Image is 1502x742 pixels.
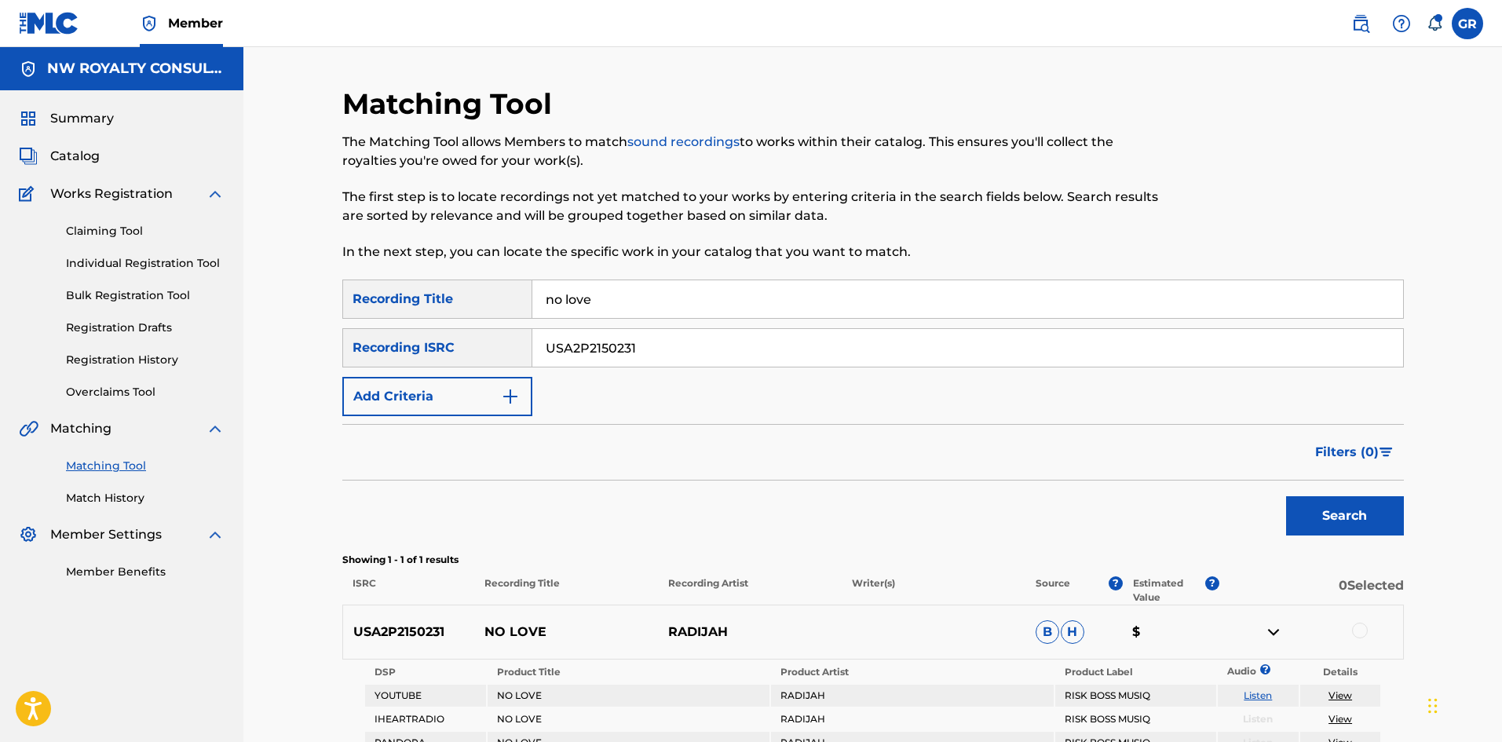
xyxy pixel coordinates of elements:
[1286,496,1404,535] button: Search
[771,661,1053,683] th: Product Artist
[19,109,114,128] a: SummarySummary
[206,525,225,544] img: expand
[343,623,475,641] p: USA2P2150231
[66,564,225,580] a: Member Benefits
[66,287,225,304] a: Bulk Registration Tool
[50,525,162,544] span: Member Settings
[501,387,520,406] img: 9d2ae6d4665cec9f34b9.svg
[1055,685,1216,707] td: RISK BOSS MUSIQ
[473,576,657,605] p: Recording Title
[365,708,486,730] td: IHEARTRADIO
[1219,576,1403,605] p: 0 Selected
[771,685,1053,707] td: RADIJAH
[1458,492,1502,619] iframe: Resource Center
[1306,433,1404,472] button: Filters (0)
[342,553,1404,567] p: Showing 1 - 1 of 1 results
[19,185,39,203] img: Works Registration
[19,147,38,166] img: Catalog
[1218,712,1299,726] p: Listen
[1423,667,1502,742] iframe: Chat Widget
[342,86,560,122] h2: Matching Tool
[1036,576,1070,605] p: Source
[627,134,740,149] a: sound recordings
[842,576,1025,605] p: Writer(s)
[50,185,173,203] span: Works Registration
[342,243,1160,261] p: In the next step, you can locate the specific work in your catalog that you want to match.
[1428,682,1438,729] div: Drag
[488,661,769,683] th: Product Title
[1351,14,1370,33] img: search
[1427,16,1442,31] div: Notifications
[365,685,486,707] td: YOUTUBE
[1265,664,1266,674] span: ?
[66,352,225,368] a: Registration History
[168,14,223,32] span: Member
[1315,443,1379,462] span: Filters ( 0 )
[1392,14,1411,33] img: help
[66,458,225,474] a: Matching Tool
[50,147,100,166] span: Catalog
[488,685,769,707] td: NO LOVE
[342,280,1404,543] form: Search Form
[474,623,658,641] p: NO LOVE
[50,419,111,438] span: Matching
[19,525,38,544] img: Member Settings
[1328,689,1352,701] a: View
[658,576,842,605] p: Recording Artist
[771,708,1053,730] td: RADIJAH
[1452,8,1483,39] div: User Menu
[66,223,225,239] a: Claiming Tool
[1061,620,1084,644] span: H
[1380,448,1393,457] img: filter
[342,188,1160,225] p: The first step is to locate recordings not yet matched to your works by entering criteria in the ...
[658,623,842,641] p: RADIJAH
[206,185,225,203] img: expand
[1036,620,1059,644] span: B
[47,60,225,78] h5: NW ROYALTY CONSULTING, LLC.
[1055,661,1216,683] th: Product Label
[66,490,225,506] a: Match History
[19,60,38,79] img: Accounts
[66,320,225,336] a: Registration Drafts
[1218,664,1237,678] p: Audio
[342,576,474,605] p: ISRC
[1055,708,1216,730] td: RISK BOSS MUSIQ
[1109,576,1123,590] span: ?
[1205,576,1219,590] span: ?
[66,255,225,272] a: Individual Registration Tool
[1244,689,1272,701] a: Listen
[1328,713,1352,725] a: View
[1300,661,1381,683] th: Details
[342,133,1160,170] p: The Matching Tool allows Members to match to works within their catalog. This ensures you'll coll...
[19,147,100,166] a: CatalogCatalog
[66,384,225,400] a: Overclaims Tool
[1264,623,1283,641] img: contract
[19,419,38,438] img: Matching
[1122,623,1219,641] p: $
[1345,8,1376,39] a: Public Search
[206,419,225,438] img: expand
[1386,8,1417,39] div: Help
[140,14,159,33] img: Top Rightsholder
[19,12,79,35] img: MLC Logo
[342,377,532,416] button: Add Criteria
[1133,576,1205,605] p: Estimated Value
[488,708,769,730] td: NO LOVE
[19,109,38,128] img: Summary
[50,109,114,128] span: Summary
[365,661,486,683] th: DSP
